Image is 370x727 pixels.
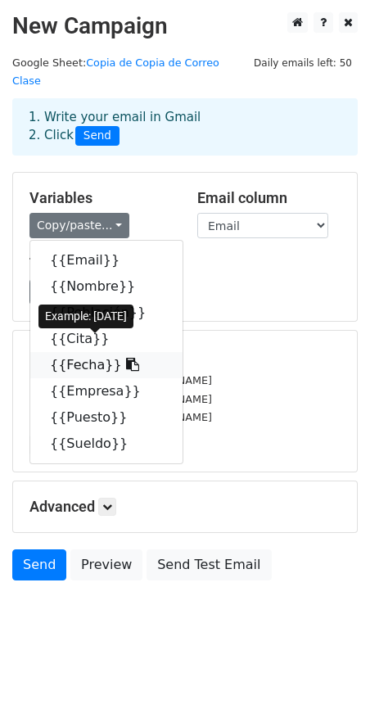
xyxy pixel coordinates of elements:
a: {{Cita}} [30,326,183,352]
div: Example: [DATE] [38,305,133,328]
a: Preview [70,549,142,580]
h5: Advanced [29,498,341,516]
h5: 17 Recipients [29,347,341,365]
a: Send [12,549,66,580]
small: [EMAIL_ADDRESS][DOMAIN_NAME] [29,374,212,386]
a: {{Nombre}} [30,273,183,300]
span: Daily emails left: 50 [248,54,358,72]
a: Copia de Copia de Correo Clase [12,56,219,88]
span: Send [75,126,120,146]
a: {{Email}} [30,247,183,273]
small: [EMAIL_ADDRESS][DOMAIN_NAME] [29,393,212,405]
a: {{Empresa}} [30,378,183,404]
a: {{Población}} [30,300,183,326]
a: Copy/paste... [29,213,129,238]
h2: New Campaign [12,12,358,40]
div: 1. Write your email in Gmail 2. Click [16,108,354,146]
a: Send Test Email [147,549,271,580]
h5: Variables [29,189,173,207]
a: {{Puesto}} [30,404,183,431]
a: {{Fecha}} [30,352,183,378]
h5: Email column [197,189,341,207]
a: {{Sueldo}} [30,431,183,457]
small: [EMAIL_ADDRESS][DOMAIN_NAME] [29,411,212,423]
a: Daily emails left: 50 [248,56,358,69]
small: Google Sheet: [12,56,219,88]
